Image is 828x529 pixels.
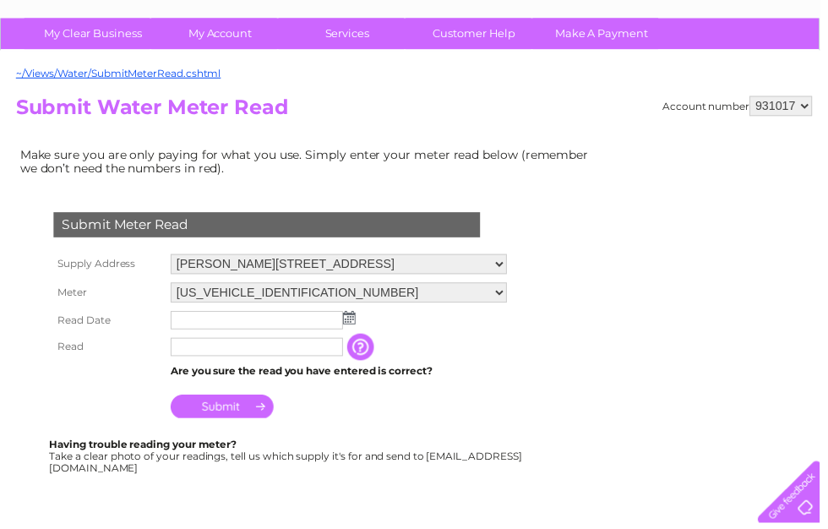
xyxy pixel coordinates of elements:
a: Customer Help [410,19,549,50]
a: Log out [772,72,812,85]
a: Telecoms [620,72,671,85]
div: Clear Business is a trading name of Verastar Limited (registered in [GEOGRAPHIC_DATA] No. 3667643... [16,9,814,82]
a: Energy [573,72,610,85]
div: Submit Meter Read [54,215,485,240]
div: Account number [669,97,820,117]
a: 0333 014 3131 [509,8,626,30]
div: Take a clear photo of your readings, tell us which supply it's for and send to [EMAIL_ADDRESS][DO... [50,444,530,478]
th: Read Date [50,310,168,337]
a: My Clear Business [25,19,164,50]
a: My Account [153,19,292,50]
th: Supply Address [50,253,168,281]
td: Are you sure the read you have entered is correct? [168,364,516,386]
a: Contact [716,72,757,85]
a: ~/Views/Water/SubmitMeterRead.cshtml [16,68,223,80]
b: Having trouble reading your meter? [50,443,239,455]
a: Make A Payment [538,19,678,50]
input: Information [351,337,381,364]
th: Read [50,337,168,364]
input: Submit [172,399,276,423]
a: Water [531,72,563,85]
a: Blog [681,72,705,85]
th: Meter [50,281,168,310]
img: ... [346,314,359,328]
img: logo.png [29,44,115,95]
a: Services [281,19,421,50]
td: Make sure you are only paying for what you use. Simply enter your meter read below (remember we d... [16,145,607,181]
h2: Submit Water Meter Read [16,97,820,129]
